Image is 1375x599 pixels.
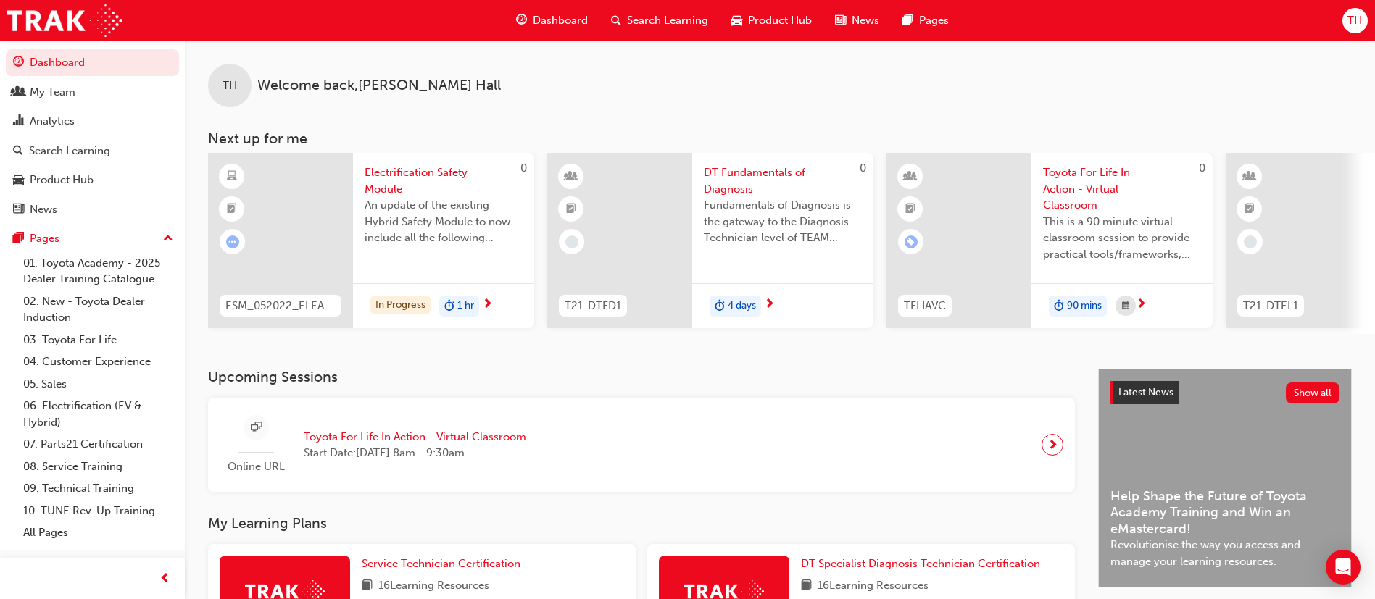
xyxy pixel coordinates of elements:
a: 08. Service Training [17,456,179,478]
span: 0 [1199,162,1205,175]
span: calendar-icon [1122,297,1129,315]
span: Start Date: [DATE] 8am - 9:30am [304,445,526,461]
span: pages-icon [902,12,913,30]
div: Analytics [30,113,75,130]
span: people-icon [13,86,24,99]
h3: Upcoming Sessions [208,369,1075,385]
a: 0TFLIAVCToyota For Life In Action - Virtual ClassroomThis is a 90 minute virtual classroom sessio... [886,153,1213,328]
span: pages-icon [13,233,24,246]
span: Electrification Safety Module [365,164,523,197]
a: 05. Sales [17,373,179,395]
span: news-icon [13,204,24,217]
button: Pages [6,225,179,252]
span: TH [1347,12,1362,29]
a: 10. TUNE Rev-Up Training [17,500,179,522]
a: pages-iconPages [891,6,960,35]
div: Open Intercom Messenger [1326,550,1361,585]
span: learningRecordVerb_NONE-icon [565,235,578,248]
button: DashboardMy TeamAnalyticsSearch LearningProduct HubNews [6,46,179,225]
a: DT Specialist Diagnosis Technician Certification [801,556,1046,572]
span: search-icon [13,145,23,158]
span: T21-DTFD1 [565,298,621,314]
span: Welcome back , [PERSON_NAME] Hall [257,78,501,94]
span: booktick-icon [905,200,915,219]
span: DT Fundamentals of Diagnosis [704,164,862,197]
span: 0 [860,162,866,175]
a: 04. Customer Experience [17,351,179,373]
span: car-icon [731,12,742,30]
a: 09. Technical Training [17,477,179,500]
span: 1 hr [457,298,474,314]
span: up-icon [163,230,173,248]
button: Show all [1286,382,1340,403]
span: book-icon [801,577,812,595]
span: learningResourceType_INSTRUCTOR_LED-icon [905,167,915,186]
button: TH [1342,8,1368,33]
a: Latest NewsShow allHelp Shape the Future of Toyota Academy Training and Win an eMastercard!Revolu... [1098,369,1352,587]
span: Pages [919,12,949,29]
span: learningResourceType_ELEARNING-icon [227,167,237,186]
span: booktick-icon [566,200,576,219]
a: Trak [7,4,122,37]
div: My Team [30,84,75,101]
a: Search Learning [6,138,179,164]
a: My Team [6,79,179,106]
a: news-iconNews [823,6,891,35]
a: News [6,196,179,223]
span: learningRecordVerb_ENROLL-icon [905,235,918,248]
span: learningResourceType_INSTRUCTOR_LED-icon [566,167,576,186]
span: chart-icon [13,115,24,128]
span: Help Shape the Future of Toyota Academy Training and Win an eMastercard! [1110,488,1339,537]
a: All Pages [17,521,179,544]
a: 02. New - Toyota Dealer Induction [17,290,179,329]
h3: Next up for me [185,130,1375,147]
span: book-icon [362,577,373,595]
span: 16 Learning Resources [378,577,489,595]
a: Latest NewsShow all [1110,381,1339,404]
a: Online URLToyota For Life In Action - Virtual ClassroomStart Date:[DATE] 8am - 9:30am [220,409,1063,481]
span: This is a 90 minute virtual classroom session to provide practical tools/frameworks, behaviours a... [1043,214,1201,263]
span: TH [223,78,237,94]
a: search-iconSearch Learning [599,6,720,35]
span: 4 days [728,298,756,314]
span: Revolutionise the way you access and manage your learning resources. [1110,537,1339,569]
span: search-icon [611,12,621,30]
span: duration-icon [715,297,725,316]
span: next-icon [1136,298,1147,311]
a: 03. Toyota For Life [17,329,179,351]
span: Search Learning [627,12,708,29]
span: next-icon [764,298,775,311]
a: Product Hub [6,167,179,193]
span: TFLIAVC [904,298,946,314]
span: car-icon [13,174,24,187]
span: 90 mins [1067,298,1102,314]
a: 0ESM_052022_ELEARNElectrification Safety ModuleAn update of the existing Hybrid Safety Module to ... [208,153,534,328]
span: next-icon [1047,435,1058,455]
a: 06. Electrification (EV & Hybrid) [17,395,179,433]
span: next-icon [482,298,493,311]
a: car-iconProduct Hub [720,6,823,35]
span: DT Specialist Diagnosis Technician Certification [801,557,1040,570]
span: duration-icon [1054,297,1064,316]
span: Latest News [1118,386,1173,398]
h3: My Learning Plans [208,515,1075,532]
span: guage-icon [516,12,527,30]
span: booktick-icon [1245,200,1255,219]
span: Fundamentals of Diagnosis is the gateway to the Diagnosis Technician level of TEAM Training and s... [704,197,862,246]
span: duration-icon [444,297,454,316]
span: 16 Learning Resources [818,577,929,595]
a: Analytics [6,108,179,135]
span: An update of the existing Hybrid Safety Module to now include all the following electrification v... [365,197,523,246]
span: sessionType_ONLINE_URL-icon [251,419,262,437]
span: news-icon [835,12,846,30]
a: 01. Toyota Academy - 2025 Dealer Training Catalogue [17,252,179,290]
span: Dashboard [533,12,588,29]
span: Toyota For Life In Action - Virtual Classroom [1043,164,1201,214]
a: guage-iconDashboard [504,6,599,35]
div: Product Hub [30,172,94,188]
span: learningResourceType_INSTRUCTOR_LED-icon [1245,167,1255,186]
a: 07. Parts21 Certification [17,433,179,456]
span: prev-icon [159,570,170,588]
span: guage-icon [13,56,24,70]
